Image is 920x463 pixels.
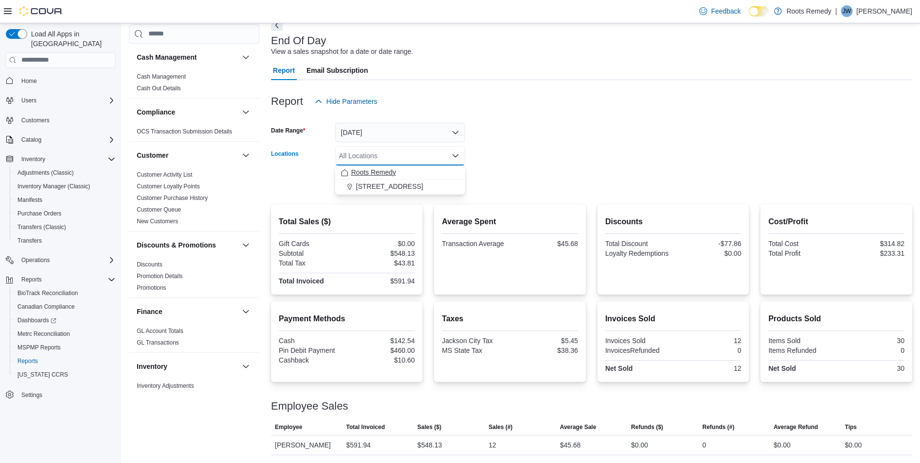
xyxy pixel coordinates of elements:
button: Compliance [240,106,252,118]
div: 12 [675,337,741,345]
h3: Employee Sales [271,400,348,412]
button: Settings [2,387,119,401]
div: 0 [839,347,904,354]
div: Transaction Average [442,240,508,248]
button: Adjustments (Classic) [10,166,119,180]
div: Choose from the following options [335,165,465,194]
button: Finance [240,306,252,317]
div: $548.13 [418,439,442,451]
span: Roots Remedy [351,167,396,177]
span: JW [842,5,851,17]
a: Canadian Compliance [14,301,79,313]
div: $5.45 [512,337,578,345]
span: [STREET_ADDRESS] [356,182,423,191]
span: Customer Purchase History [137,194,208,202]
span: Canadian Compliance [17,303,75,311]
h2: Discounts [605,216,742,228]
span: Adjustments (Classic) [14,167,115,179]
span: Reports [17,357,38,365]
h3: Discounts & Promotions [137,240,216,250]
button: Catalog [17,134,45,146]
h3: End Of Day [271,35,326,47]
span: Purchase Orders [17,210,62,217]
button: BioTrack Reconciliation [10,286,119,300]
span: Metrc Reconciliation [17,330,70,338]
button: Cash Management [240,51,252,63]
span: Promotion Details [137,272,183,280]
h2: Taxes [442,313,578,325]
div: Total Profit [768,249,834,257]
span: Customers [17,114,115,126]
span: BioTrack Reconciliation [14,287,115,299]
span: Metrc Reconciliation [14,328,115,340]
input: Dark Mode [749,6,769,17]
h2: Total Sales ($) [279,216,415,228]
div: $0.00 [349,240,415,248]
div: $0.00 [631,439,648,451]
div: John Walker [841,5,853,17]
span: Inventory Adjustments [137,382,194,390]
button: Discounts & Promotions [240,239,252,251]
button: Canadian Compliance [10,300,119,314]
div: $548.13 [349,249,415,257]
a: Inventory Manager (Classic) [14,181,94,192]
span: [US_STATE] CCRS [17,371,68,379]
span: Reports [21,276,42,283]
div: Total Discount [605,240,671,248]
button: Hide Parameters [311,92,381,111]
span: Manifests [17,196,42,204]
button: Customer [137,150,238,160]
span: Purchase Orders [14,208,115,219]
a: Discounts [137,261,162,268]
div: 12 [489,439,497,451]
div: [PERSON_NAME] [271,435,342,455]
button: Transfers (Classic) [10,220,119,234]
span: Discounts [137,261,162,268]
button: Inventory [2,152,119,166]
span: Sales ($) [418,423,441,431]
span: Sales (#) [489,423,513,431]
div: Compliance [129,126,259,141]
h2: Average Spent [442,216,578,228]
div: 0 [675,347,741,354]
span: Inventory Manager (Classic) [14,181,115,192]
span: Hide Parameters [326,97,377,106]
a: Cash Out Details [137,85,181,92]
div: Cashback [279,356,345,364]
div: Pin Debit Payment [279,347,345,354]
h2: Payment Methods [279,313,415,325]
span: Operations [21,256,50,264]
button: Transfers [10,234,119,248]
p: | [835,5,837,17]
span: Transfers [14,235,115,247]
div: -$77.86 [675,240,741,248]
a: Customer Queue [137,206,181,213]
span: Catalog [17,134,115,146]
a: [US_STATE] CCRS [14,369,72,380]
a: Cash Management [137,73,186,80]
a: GL Transactions [137,339,179,346]
button: Cash Management [137,52,238,62]
h3: Customer [137,150,168,160]
span: Home [21,77,37,85]
a: Customer Purchase History [137,195,208,201]
div: Loyalty Redemptions [605,249,671,257]
a: Settings [17,389,46,401]
button: [US_STATE] CCRS [10,368,119,381]
span: Inventory Manager (Classic) [17,182,90,190]
a: OCS Transaction Submission Details [137,128,232,135]
div: Subtotal [279,249,345,257]
span: Refunds (#) [702,423,734,431]
a: Dashboards [14,314,60,326]
button: Reports [2,273,119,286]
div: Cash [279,337,345,345]
button: Operations [2,253,119,267]
div: $460.00 [349,347,415,354]
h3: Report [271,96,303,107]
div: $233.31 [839,249,904,257]
span: Refunds ($) [631,423,663,431]
div: Finance [129,325,259,352]
span: Total Invoiced [346,423,385,431]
